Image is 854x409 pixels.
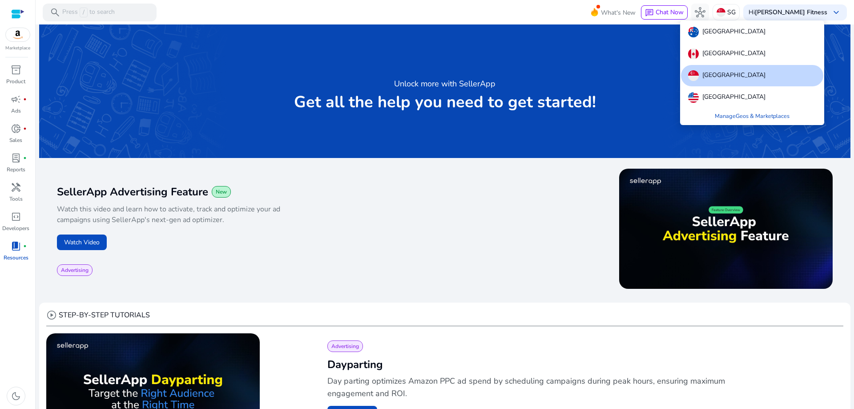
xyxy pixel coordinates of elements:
img: au.svg [688,27,699,37]
p: [GEOGRAPHIC_DATA] [702,92,765,103]
p: [GEOGRAPHIC_DATA] [702,27,765,37]
p: [GEOGRAPHIC_DATA] [702,70,765,81]
img: us.svg [688,92,699,103]
img: sg.svg [688,70,699,81]
a: ManageGeos & Marketplaces [708,108,797,124]
p: [GEOGRAPHIC_DATA] [702,49,765,59]
img: ca.svg [688,49,699,59]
